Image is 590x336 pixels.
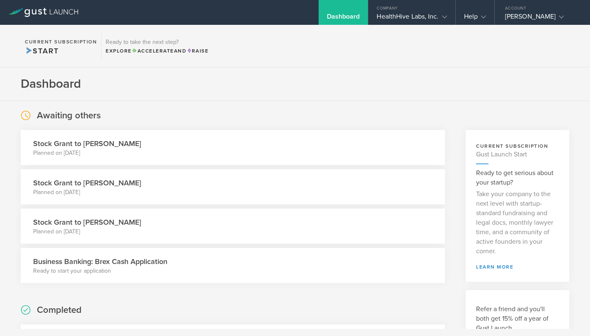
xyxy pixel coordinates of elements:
p: Planned on [DATE] [33,149,141,157]
h3: Ready to get serious about your startup? [476,168,559,187]
h3: Stock Grant to [PERSON_NAME] [33,178,141,188]
h3: Stock Grant to [PERSON_NAME] [33,217,141,228]
div: HealthHive Labs, Inc. [377,12,447,25]
span: Accelerate [132,48,174,54]
span: Start [25,46,58,55]
h2: Awaiting others [37,110,101,122]
h3: Stock Grant to [PERSON_NAME] [33,138,141,149]
h3: Refer a friend and you'll both get 15% off a year of Gust Launch. [476,305,559,333]
div: [PERSON_NAME] [505,12,575,25]
iframe: Chat Widget [549,296,590,336]
div: Help [464,12,486,25]
h3: current subscription [476,142,559,150]
h4: Gust Launch Start [476,150,559,159]
p: Take your company to the next level with startup-standard fundraising and legal docs, monthly law... [476,190,559,256]
p: Planned on [DATE] [33,228,141,236]
span: and [132,48,187,54]
p: Planned on [DATE] [33,188,141,197]
span: Raise [186,48,208,54]
div: Explore [106,47,208,55]
h3: Ready to take the next step? [106,39,208,45]
div: Dashboard [327,12,360,25]
div: Ready to take the next step?ExploreAccelerateandRaise [101,33,213,59]
a: learn more [476,264,559,269]
h3: Business Banking: Brex Cash Application [33,256,167,267]
p: Ready to start your application [33,267,167,275]
h2: Current Subscription [25,39,97,44]
h2: Completed [37,304,82,316]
